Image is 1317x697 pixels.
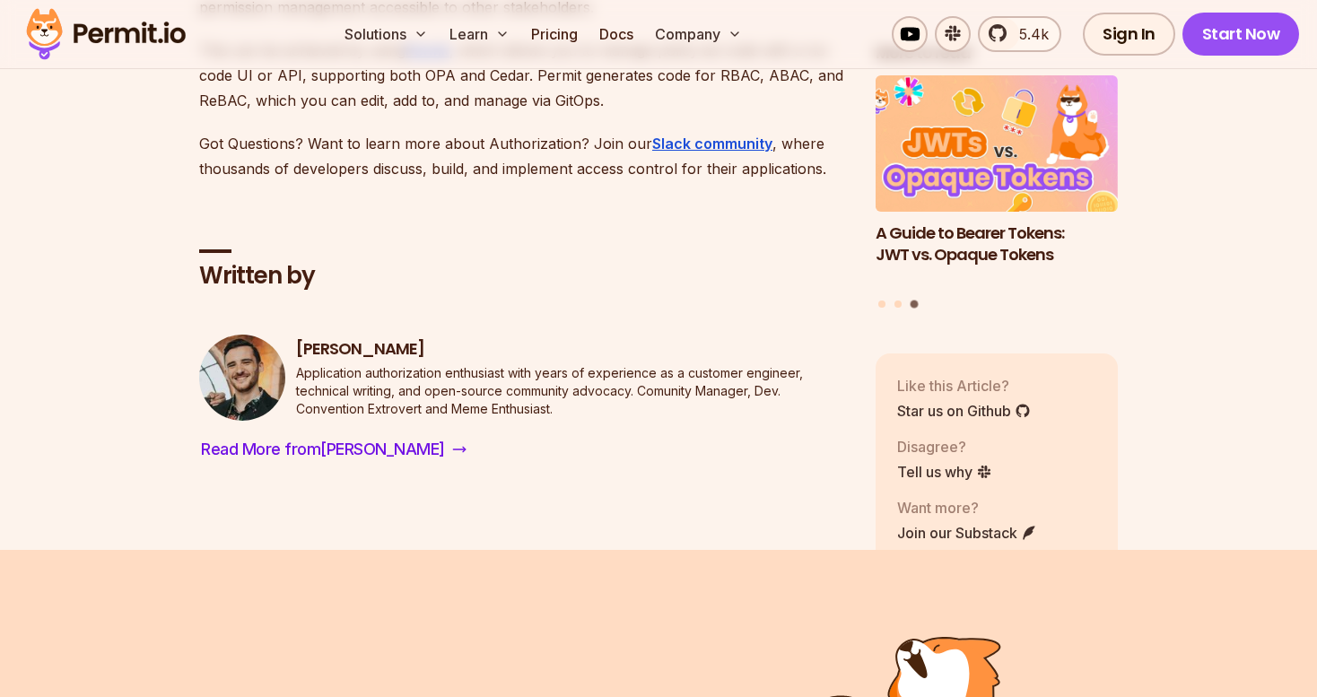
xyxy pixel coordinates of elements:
[876,75,1118,212] img: A Guide to Bearer Tokens: JWT vs. Opaque Tokens
[648,16,749,52] button: Company
[652,135,772,152] a: Slack community
[978,16,1061,52] a: 5.4k
[199,260,847,292] h2: Written by
[878,301,885,308] button: Go to slide 1
[897,522,1037,544] a: Join our Substack
[337,16,435,52] button: Solutions
[1008,23,1049,45] span: 5.4k
[897,375,1031,396] p: Like this Article?
[442,16,517,52] button: Learn
[199,38,847,113] p: This can be achieved by using , which allows you to manage policy-as-code with a no-code UI or AP...
[876,75,1118,289] a: A Guide to Bearer Tokens: JWT vs. Opaque TokensA Guide to Bearer Tokens: JWT vs. Opaque Tokens
[894,301,902,308] button: Go to slide 2
[199,335,285,421] img: Daniel Bass
[199,435,468,464] a: Read More from[PERSON_NAME]
[592,16,641,52] a: Docs
[910,300,918,308] button: Go to slide 3
[876,75,1118,289] li: 3 of 3
[524,16,585,52] a: Pricing
[897,436,992,457] p: Disagree?
[296,364,847,418] p: Application authorization enthusiast with years of experience as a customer engineer, technical w...
[18,4,194,65] img: Permit logo
[897,400,1031,422] a: Star us on Github
[897,497,1037,518] p: Want more?
[897,461,992,483] a: Tell us why
[1182,13,1300,56] a: Start Now
[876,222,1118,267] h3: A Guide to Bearer Tokens: JWT vs. Opaque Tokens
[199,131,847,181] p: Got Questions? Want to learn more about Authorization? Join our , where thousands of developers d...
[1083,13,1175,56] a: Sign In
[296,338,847,361] h3: [PERSON_NAME]
[876,75,1118,310] div: Posts
[201,437,445,462] span: Read More from [PERSON_NAME]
